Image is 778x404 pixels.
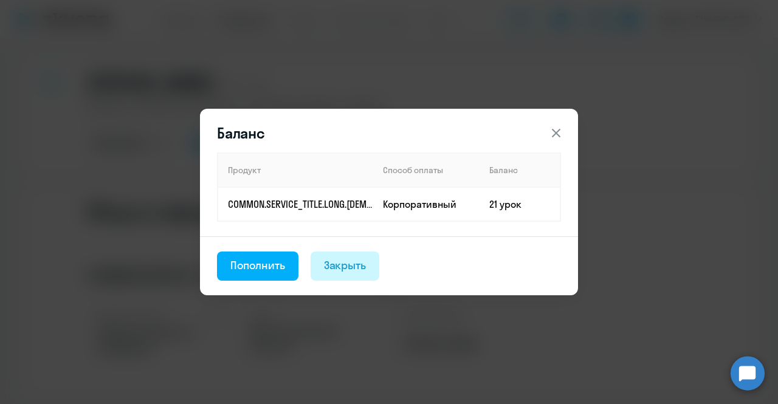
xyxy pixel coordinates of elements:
th: Способ оплаты [373,153,480,187]
div: Пополнить [230,258,285,273]
th: Продукт [218,153,373,187]
button: Закрыть [311,252,380,281]
div: Закрыть [324,258,367,273]
header: Баланс [200,123,578,143]
td: Корпоративный [373,187,480,221]
th: Баланс [480,153,560,187]
button: Пополнить [217,252,298,281]
td: 21 урок [480,187,560,221]
p: COMMON.SERVICE_TITLE.LONG.[DEMOGRAPHIC_DATA] [228,197,373,211]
